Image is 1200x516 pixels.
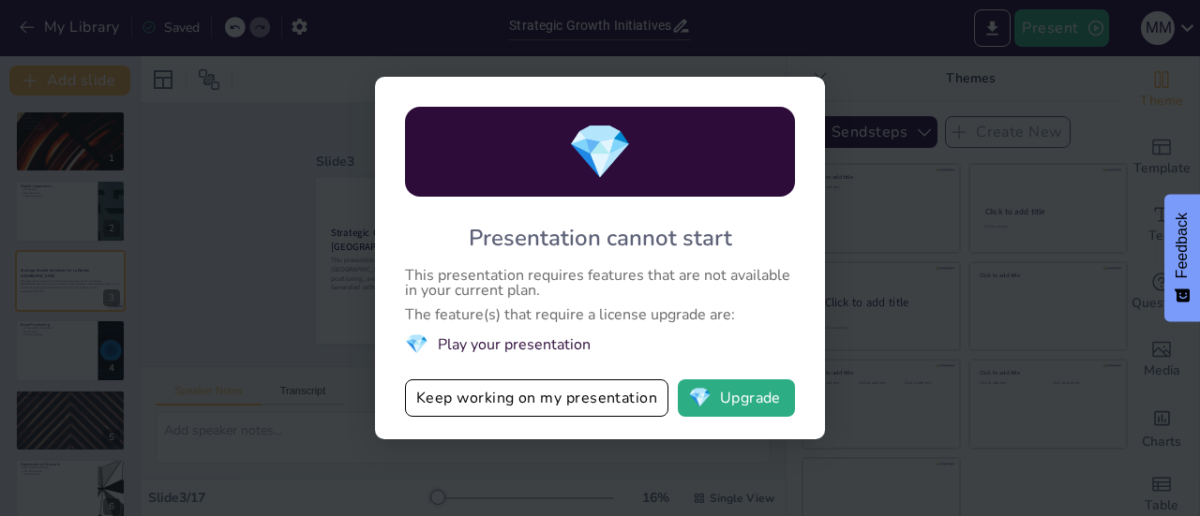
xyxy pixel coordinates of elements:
[405,332,795,357] li: Play your presentation
[405,332,428,357] span: diamond
[1164,194,1200,321] button: Feedback - Show survey
[1174,213,1191,278] span: Feedback
[405,268,795,298] div: This presentation requires features that are not available in your current plan.
[405,307,795,322] div: The feature(s) that require a license upgrade are:
[405,379,668,417] button: Keep working on my presentation
[567,116,633,188] span: diamond
[678,379,795,417] button: diamondUpgrade
[688,389,712,407] span: diamond
[469,223,732,253] div: Presentation cannot start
